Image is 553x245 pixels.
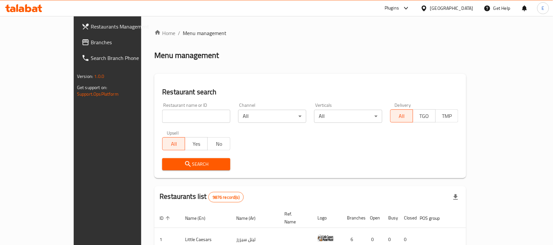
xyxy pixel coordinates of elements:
[435,109,458,122] button: TMP
[208,192,244,202] div: Total records count
[542,5,544,12] span: E
[183,29,226,37] span: Menu management
[210,139,228,149] span: No
[76,34,166,50] a: Branches
[399,208,414,228] th: Closed
[167,160,225,168] span: Search
[185,137,208,150] button: Yes
[94,72,104,81] span: 1.0.0
[77,90,119,98] a: Support.OpsPlatform
[76,19,166,34] a: Restaurants Management
[178,29,180,37] li: /
[162,137,185,150] button: All
[154,29,466,37] nav: breadcrumb
[390,109,413,122] button: All
[160,214,172,222] span: ID
[314,110,382,123] div: All
[91,38,161,46] span: Branches
[238,110,306,123] div: All
[342,208,365,228] th: Branches
[188,139,205,149] span: Yes
[284,210,304,226] span: Ref. Name
[165,139,182,149] span: All
[209,194,243,200] span: 9876 record(s)
[236,214,264,222] span: Name (Ar)
[385,4,399,12] div: Plugins
[162,158,230,170] button: Search
[438,111,456,121] span: TMP
[365,208,383,228] th: Open
[162,87,458,97] h2: Restaurant search
[91,23,161,30] span: Restaurants Management
[413,109,436,122] button: TGO
[77,83,107,92] span: Get support on:
[393,111,410,121] span: All
[167,131,179,135] label: Upsell
[448,189,464,205] div: Export file
[416,111,433,121] span: TGO
[420,214,448,222] span: POS group
[383,208,399,228] th: Busy
[76,50,166,66] a: Search Branch Phone
[430,5,473,12] div: [GEOGRAPHIC_DATA]
[185,214,214,222] span: Name (En)
[395,103,411,107] label: Delivery
[162,110,230,123] input: Search for restaurant name or ID..
[160,192,244,202] h2: Restaurants list
[77,72,93,81] span: Version:
[312,208,342,228] th: Logo
[154,50,219,61] h2: Menu management
[91,54,161,62] span: Search Branch Phone
[207,137,230,150] button: No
